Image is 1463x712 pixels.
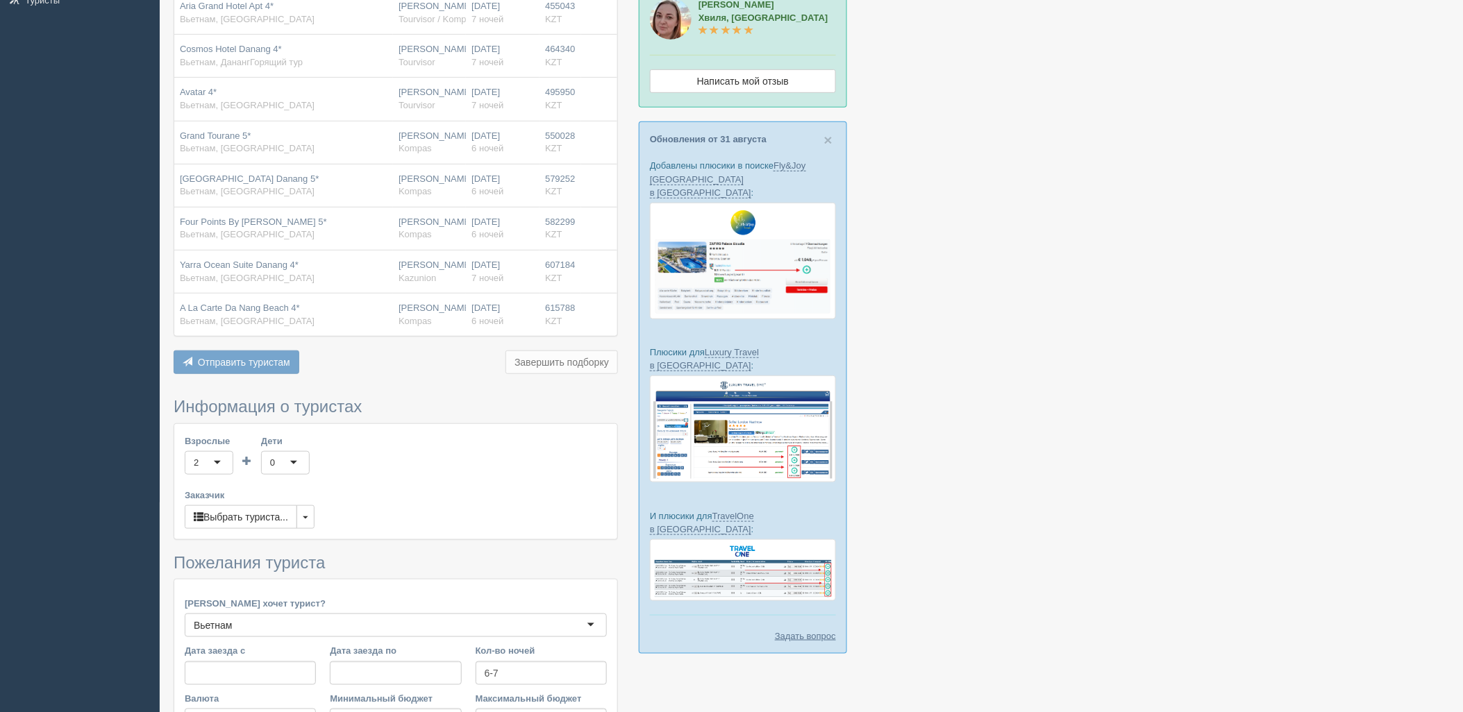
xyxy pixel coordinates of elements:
[399,14,496,24] span: Tourvisor / Kompas (KZ)
[545,100,562,110] span: KZT
[174,398,618,416] h3: Информация о туристах
[180,44,282,54] span: Cosmos Hotel Danang 4*
[650,511,754,535] a: TravelOne в [GEOGRAPHIC_DATA]
[399,259,460,285] div: [PERSON_NAME]
[399,173,460,198] div: [PERSON_NAME]
[174,350,299,374] button: Отправить туристам
[471,229,503,239] span: 6 ночей
[180,260,299,270] span: Yarra Ocean Suite Danang 4*
[471,216,534,241] div: [DATE]
[330,644,461,657] label: Дата заезда по
[471,86,534,112] div: [DATE]
[185,644,316,657] label: Дата заезда с
[399,143,432,153] span: Kompas
[399,130,460,155] div: [PERSON_NAME]
[471,14,503,24] span: 7 ночей
[545,173,575,184] span: 579252
[476,692,607,705] label: Максимальный бюджет
[180,186,315,196] span: Вьетнам, [GEOGRAPHIC_DATA]
[471,302,534,328] div: [DATE]
[650,134,767,144] a: Обновления от 31 августа
[399,100,435,110] span: Tourvisor
[650,539,836,601] img: travel-one-%D0%BF%D1%96%D0%B4%D0%B1%D1%96%D1%80%D0%BA%D0%B0-%D1%81%D1%80%D0%BC-%D0%B4%D0%BB%D1%8F...
[824,133,833,147] button: Close
[180,143,315,153] span: Вьетнам, [GEOGRAPHIC_DATA]
[399,186,432,196] span: Kompas
[185,505,297,529] button: Выбрать туриста...
[650,203,836,319] img: fly-joy-de-proposal-crm-for-travel-agency.png
[545,217,575,227] span: 582299
[471,43,534,69] div: [DATE]
[180,1,274,11] span: Aria Grand Hotel Apt 4*
[650,69,836,93] a: Написать мой отзыв
[650,346,836,372] p: Плюсики для :
[185,692,316,705] label: Валюта
[471,273,503,283] span: 7 ночей
[545,303,575,313] span: 615788
[180,303,300,313] span: A La Carte Da Nang Beach 4*
[399,302,460,328] div: [PERSON_NAME]
[399,86,460,112] div: [PERSON_NAME]
[824,132,833,148] span: ×
[471,143,503,153] span: 6 ночей
[471,173,534,198] div: [DATE]
[198,357,290,368] span: Отправить туристам
[185,597,607,610] label: [PERSON_NAME] хочет турист?
[545,273,562,283] span: KZT
[180,316,315,326] span: Вьетнам, [GEOGRAPHIC_DATA]
[174,553,325,572] span: Пожелания туриста
[471,259,534,285] div: [DATE]
[650,160,806,198] a: Fly&Joy [GEOGRAPHIC_DATA] в [GEOGRAPHIC_DATA]
[471,100,503,110] span: 7 ночей
[194,456,199,470] div: 2
[194,618,233,632] div: Вьетнам
[180,100,315,110] span: Вьетнам, [GEOGRAPHIC_DATA]
[471,57,503,67] span: 7 ночей
[399,229,432,239] span: Kompas
[471,130,534,155] div: [DATE]
[399,43,460,69] div: [PERSON_NAME]
[545,229,562,239] span: KZT
[399,273,436,283] span: Kazunion
[545,130,575,141] span: 550028
[180,87,217,97] span: Avatar 4*
[185,489,607,502] label: Заказчик
[650,509,836,536] p: И плюсики для :
[180,173,319,184] span: [GEOGRAPHIC_DATA] Danang 5*
[545,316,562,326] span: KZT
[505,350,618,374] button: Завершить подборку
[650,347,759,371] a: Luxury Travel в [GEOGRAPHIC_DATA]
[650,159,836,198] p: Добавлены плюсики в поиске :
[775,629,836,643] a: Задать вопрос
[180,57,303,67] span: Вьетнам, ДанангГорящий тур
[399,216,460,241] div: [PERSON_NAME]
[545,143,562,153] span: KZT
[261,434,310,448] label: Дети
[180,130,251,141] span: Grand Tourane 5*
[180,229,315,239] span: Вьетнам, [GEOGRAPHIC_DATA]
[650,375,836,482] img: luxury-travel-%D0%BF%D0%BE%D0%B4%D0%B1%D0%BE%D1%80%D0%BA%D0%B0-%D1%81%D1%80%D0%BC-%D0%B4%D0%BB%D1...
[270,456,275,470] div: 0
[180,217,327,227] span: Four Points By [PERSON_NAME] 5*
[545,57,562,67] span: KZT
[180,273,315,283] span: Вьетнам, [GEOGRAPHIC_DATA]
[545,260,575,270] span: 607184
[399,57,435,67] span: Tourvisor
[545,1,575,11] span: 455043
[185,434,233,448] label: Взрослые
[180,14,315,24] span: Вьетнам, [GEOGRAPHIC_DATA]
[471,186,503,196] span: 6 ночей
[476,661,607,685] input: 7-10 или 7,10,14
[471,316,503,326] span: 6 ночей
[545,14,562,24] span: KZT
[545,44,575,54] span: 464340
[399,316,432,326] span: Kompas
[545,87,575,97] span: 495950
[476,644,607,657] label: Кол-во ночей
[545,186,562,196] span: KZT
[330,692,461,705] label: Минимальный бюджет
